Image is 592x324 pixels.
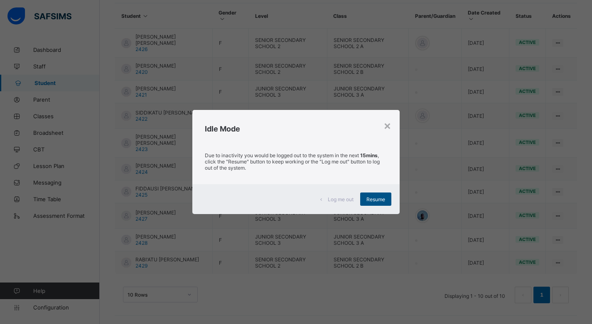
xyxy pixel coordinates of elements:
[366,196,385,202] span: Resume
[360,152,378,158] strong: 15mins
[328,196,354,202] span: Log me out
[205,124,387,133] h2: Idle Mode
[383,118,391,132] div: ×
[205,152,387,171] p: Due to inactivity you would be logged out to the system in the next , click the "Resume" button t...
